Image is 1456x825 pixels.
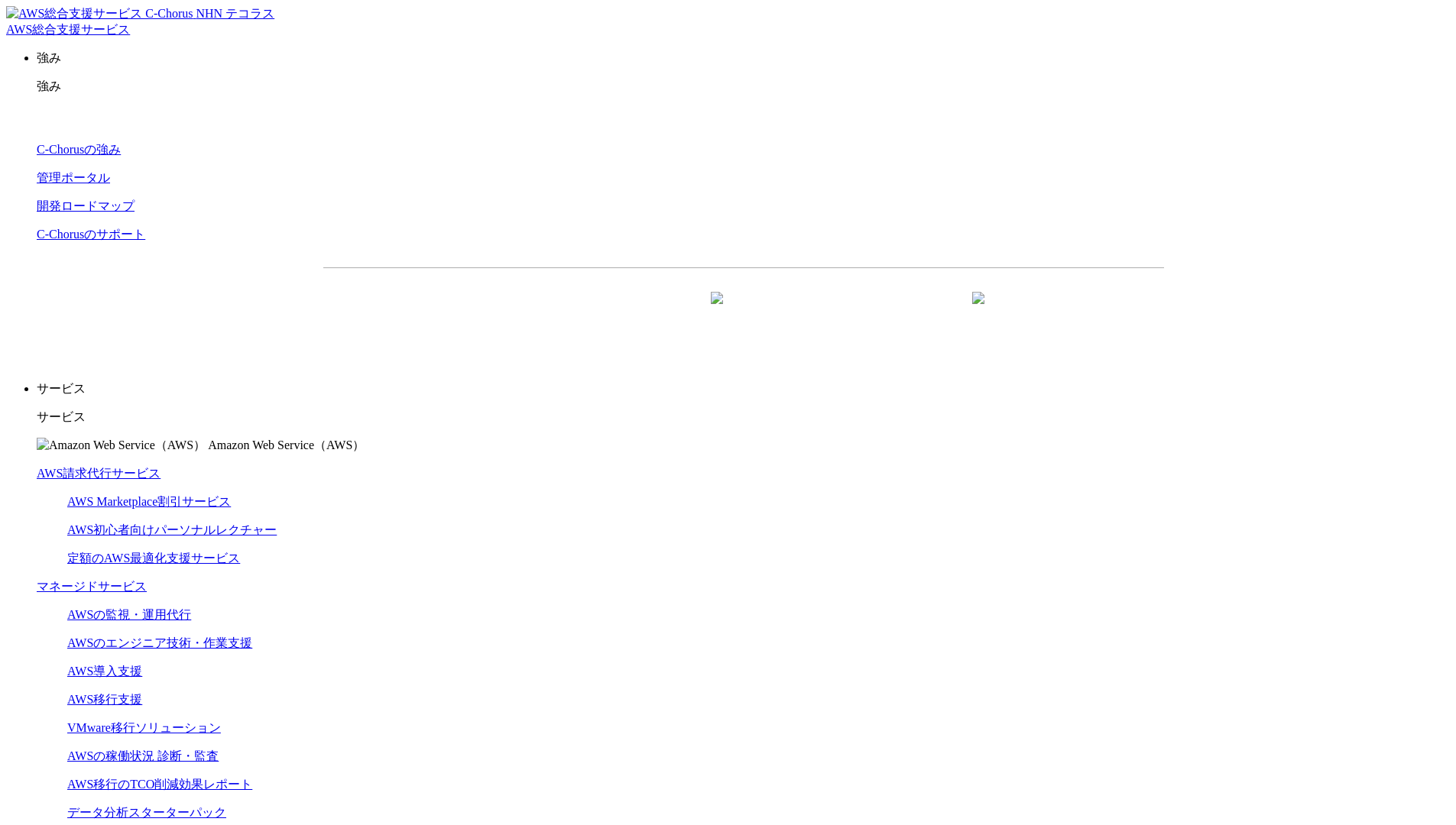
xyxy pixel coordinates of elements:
a: AWS初心者向けパーソナルレクチャー [67,523,277,536]
a: C-Chorusのサポート [37,228,145,241]
a: AWSの監視・運用代行 [67,608,191,621]
a: AWS総合支援サービス C-Chorus NHN テコラスAWS総合支援サービス [6,7,274,36]
a: VMware移行ソリューション [67,721,221,734]
a: 開発ロードマップ [37,199,135,212]
p: 強み [37,79,1450,95]
a: データ分析スターターパック [67,806,226,819]
a: AWSの稼働状況 診断・監査 [67,749,219,762]
img: 矢印 [972,292,984,332]
a: まずは相談する [751,293,997,331]
a: C-Chorusの強み [37,143,121,156]
a: 管理ポータル [37,171,110,184]
a: AWS移行支援 [67,693,142,706]
a: AWS移行のTCO削減効果レポート [67,778,252,791]
a: AWS Marketplace割引サービス [67,495,231,508]
span: Amazon Web Service（AWS） [208,438,365,451]
p: 強み [37,50,1450,66]
p: サービス [37,381,1450,397]
a: AWS導入支援 [67,665,142,678]
a: AWS請求代行サービス [37,467,161,480]
img: AWS総合支援サービス C-Chorus [6,6,193,22]
a: マネージドサービス [37,580,147,593]
a: 定額のAWS最適化支援サービス [67,552,240,565]
a: AWSのエンジニア技術・作業支援 [67,636,252,649]
img: 矢印 [711,292,723,332]
img: Amazon Web Service（AWS） [37,438,206,454]
p: サービス [37,409,1450,425]
a: 資料を請求する [490,293,736,331]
